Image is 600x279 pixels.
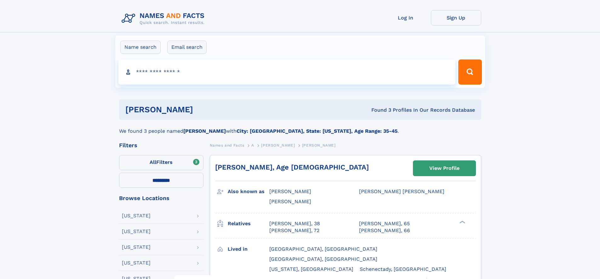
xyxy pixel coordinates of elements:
button: Search Button [458,59,482,85]
a: [PERSON_NAME], 66 [359,227,410,234]
label: Filters [119,155,203,170]
span: Schenectady, [GEOGRAPHIC_DATA] [360,266,446,272]
span: [PERSON_NAME] [PERSON_NAME] [359,188,444,194]
span: [PERSON_NAME] [261,143,295,148]
a: [PERSON_NAME], Age [DEMOGRAPHIC_DATA] [215,163,369,171]
label: Name search [120,41,161,54]
div: [US_STATE] [122,260,151,265]
span: [GEOGRAPHIC_DATA], [GEOGRAPHIC_DATA] [269,256,377,262]
b: City: [GEOGRAPHIC_DATA], State: [US_STATE], Age Range: 35-45 [237,128,397,134]
a: View Profile [413,161,476,176]
img: Logo Names and Facts [119,10,210,27]
div: We found 3 people named with . [119,120,481,135]
div: [US_STATE] [122,213,151,218]
span: [US_STATE], [GEOGRAPHIC_DATA] [269,266,353,272]
div: View Profile [429,161,460,176]
h3: Relatives [228,218,269,229]
h3: Also known as [228,186,269,197]
a: [PERSON_NAME], 65 [359,220,410,227]
b: [PERSON_NAME] [183,128,226,134]
span: [PERSON_NAME] [269,198,311,204]
a: [PERSON_NAME], 38 [269,220,320,227]
a: [PERSON_NAME] [261,141,295,149]
div: [US_STATE] [122,229,151,234]
h1: [PERSON_NAME] [125,106,282,114]
input: search input [118,59,456,85]
a: [PERSON_NAME], 72 [269,227,319,234]
a: Log In [380,10,431,25]
div: ❯ [458,220,466,224]
label: Email search [167,41,207,54]
h3: Lived in [228,244,269,254]
span: A [251,143,254,148]
span: [GEOGRAPHIC_DATA], [GEOGRAPHIC_DATA] [269,246,377,252]
div: Filters [119,142,203,148]
span: [PERSON_NAME] [302,143,336,148]
span: All [150,159,156,165]
div: Found 3 Profiles In Our Records Database [282,107,475,114]
a: A [251,141,254,149]
div: Browse Locations [119,195,203,201]
span: [PERSON_NAME] [269,188,311,194]
a: Sign Up [431,10,481,25]
div: [US_STATE] [122,245,151,250]
a: Names and Facts [210,141,244,149]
